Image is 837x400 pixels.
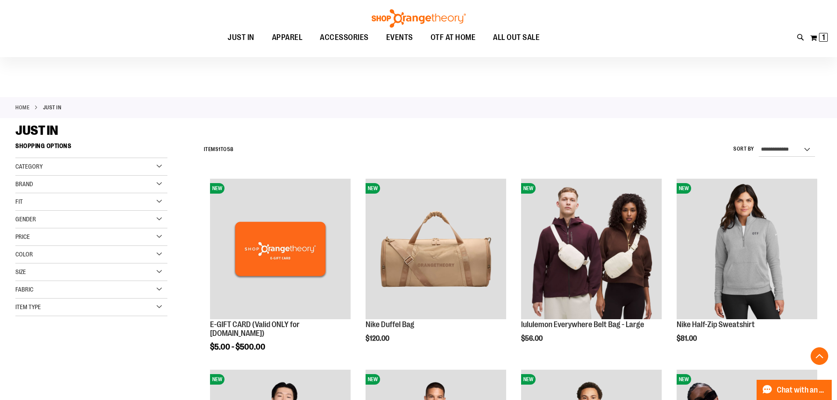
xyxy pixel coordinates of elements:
[822,33,825,42] span: 1
[210,342,265,351] span: $5.00 - $500.00
[15,104,29,112] a: Home
[366,335,391,342] span: $120.00
[366,179,506,321] a: Nike Duffel BagNEW
[366,183,380,194] span: NEW
[493,28,540,47] span: ALL OUT SALE
[677,179,817,319] img: Nike Half-Zip Sweatshirt
[272,28,303,47] span: APPAREL
[210,179,351,319] img: E-GIFT CARD (Valid ONLY for ShopOrangetheory.com)
[15,163,43,170] span: Category
[677,183,691,194] span: NEW
[677,320,755,329] a: Nike Half-Zip Sweatshirt
[15,138,167,158] strong: Shopping Options
[521,320,644,329] a: lululemon Everywhere Belt Bag - Large
[366,374,380,385] span: NEW
[204,143,234,156] h2: Items to
[15,233,30,240] span: Price
[15,303,41,310] span: Item Type
[15,251,33,258] span: Color
[366,179,506,319] img: Nike Duffel Bag
[210,183,225,194] span: NEW
[15,268,26,275] span: Size
[15,180,33,187] span: Brand
[517,174,666,365] div: product
[210,179,351,321] a: E-GIFT CARD (Valid ONLY for ShopOrangetheory.com)NEW
[15,216,36,223] span: Gender
[777,386,826,394] span: Chat with an Expert
[218,146,221,152] span: 1
[757,380,832,400] button: Chat with an Expert
[206,174,355,373] div: product
[677,179,817,321] a: Nike Half-Zip SweatshirtNEW
[15,198,23,205] span: Fit
[228,28,254,47] span: JUST IN
[210,320,300,338] a: E-GIFT CARD (Valid ONLY for [DOMAIN_NAME])
[386,28,413,47] span: EVENTS
[431,28,476,47] span: OTF AT HOME
[521,374,536,385] span: NEW
[15,123,58,138] span: JUST IN
[521,183,536,194] span: NEW
[672,174,822,365] div: product
[320,28,369,47] span: ACCESSORIES
[15,286,33,293] span: Fabric
[677,374,691,385] span: NEW
[521,179,662,319] img: lululemon Everywhere Belt Bag - Large
[366,320,414,329] a: Nike Duffel Bag
[677,335,698,342] span: $81.00
[811,347,828,365] button: Back To Top
[361,174,511,365] div: product
[521,335,544,342] span: $56.00
[227,146,234,152] span: 58
[210,374,225,385] span: NEW
[43,104,62,112] strong: JUST IN
[370,9,467,28] img: Shop Orangetheory
[521,179,662,321] a: lululemon Everywhere Belt Bag - LargeNEW
[733,145,754,153] label: Sort By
